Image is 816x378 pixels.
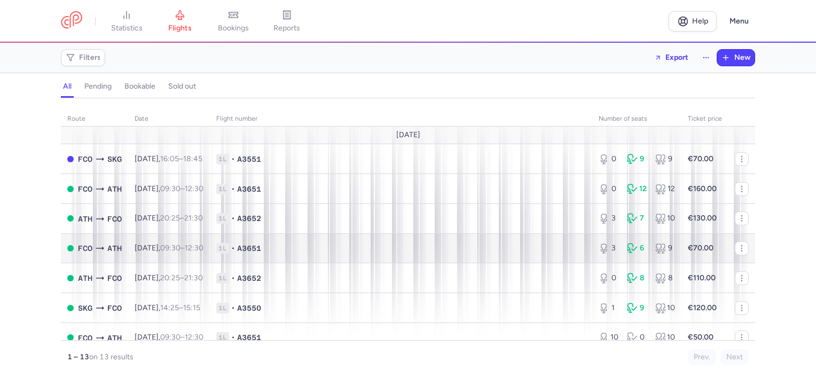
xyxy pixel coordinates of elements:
[688,273,716,282] strong: €110.00
[61,11,82,31] a: CitizenPlane red outlined logo
[168,82,196,91] h4: sold out
[207,10,260,33] a: bookings
[61,111,128,127] th: route
[688,243,713,253] strong: €70.00
[720,349,749,365] button: Next
[681,111,728,127] th: Ticket price
[627,213,647,224] div: 7
[688,214,717,223] strong: €130.00
[231,154,235,164] span: •
[260,10,313,33] a: reports
[160,273,180,282] time: 20:25
[216,332,229,343] span: 1L
[216,154,229,164] span: 1L
[78,242,92,254] span: FCO
[396,131,420,139] span: [DATE]
[78,183,92,195] span: FCO
[599,243,618,254] div: 3
[135,333,203,342] span: [DATE],
[160,154,179,163] time: 16:05
[273,23,300,33] span: reports
[599,184,618,194] div: 0
[160,154,202,163] span: –
[237,243,261,254] span: A3651
[688,154,713,163] strong: €70.00
[185,333,203,342] time: 12:30
[111,23,143,33] span: statistics
[135,273,203,282] span: [DATE],
[599,303,618,313] div: 1
[100,10,153,33] a: statistics
[688,333,713,342] strong: €50.00
[135,184,203,193] span: [DATE],
[655,213,675,224] div: 10
[160,303,179,312] time: 14:25
[79,53,101,62] span: Filters
[184,273,203,282] time: 21:30
[160,333,203,342] span: –
[160,243,203,253] span: –
[160,333,181,342] time: 09:30
[218,23,249,33] span: bookings
[184,214,203,223] time: 21:30
[160,214,203,223] span: –
[688,184,717,193] strong: €160.00
[185,243,203,253] time: 12:30
[216,273,229,283] span: 1L
[231,332,235,343] span: •
[627,332,647,343] div: 0
[168,23,192,33] span: flights
[655,154,675,164] div: 9
[237,332,261,343] span: A3651
[135,303,200,312] span: [DATE],
[107,242,122,254] span: ATH
[237,303,261,313] span: A3550
[210,111,592,127] th: Flight number
[216,303,229,313] span: 1L
[627,184,647,194] div: 12
[231,273,235,283] span: •
[237,154,261,164] span: A3551
[160,184,203,193] span: –
[185,184,203,193] time: 12:30
[153,10,207,33] a: flights
[107,302,122,314] span: FCO
[237,213,261,224] span: A3652
[84,82,112,91] h4: pending
[128,111,210,127] th: date
[231,184,235,194] span: •
[665,53,688,61] span: Export
[216,213,229,224] span: 1L
[135,243,203,253] span: [DATE],
[67,352,89,361] strong: 1 – 13
[688,349,716,365] button: Prev.
[135,154,202,163] span: [DATE],
[107,332,122,344] span: ATH
[627,243,647,254] div: 6
[655,243,675,254] div: 9
[216,184,229,194] span: 1L
[160,273,203,282] span: –
[160,214,180,223] time: 20:25
[231,213,235,224] span: •
[78,213,92,225] span: ATH
[627,273,647,283] div: 8
[599,332,618,343] div: 10
[647,49,695,66] button: Export
[107,183,122,195] span: ATH
[63,82,72,91] h4: all
[688,303,717,312] strong: €120.00
[655,303,675,313] div: 10
[124,82,155,91] h4: bookable
[160,184,181,193] time: 09:30
[599,154,618,164] div: 0
[655,273,675,283] div: 8
[599,273,618,283] div: 0
[723,11,755,31] button: Menu
[669,11,717,31] a: Help
[107,213,122,225] span: FCO
[627,303,647,313] div: 9
[135,214,203,223] span: [DATE],
[78,272,92,284] span: ATH
[107,153,122,165] span: SKG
